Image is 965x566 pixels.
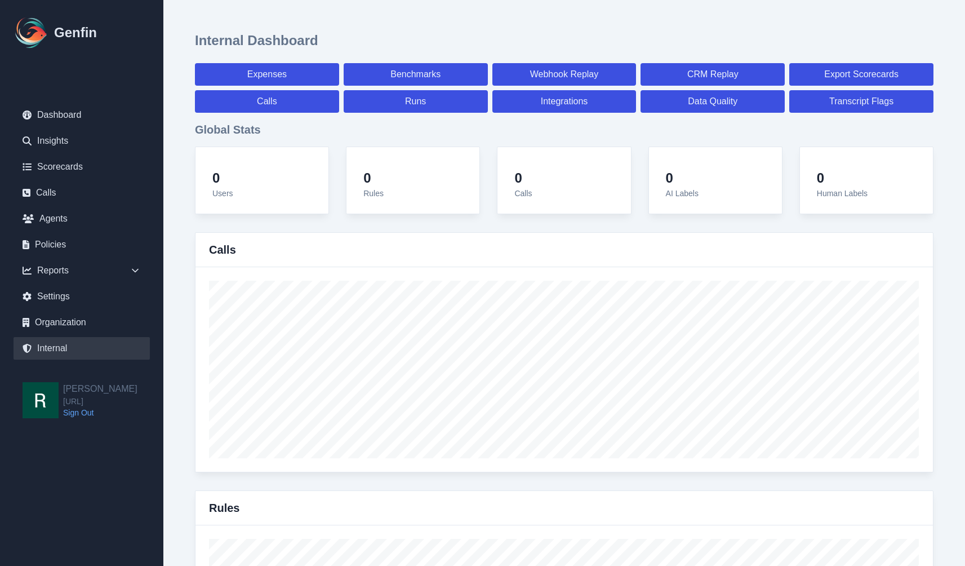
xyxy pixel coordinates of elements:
[14,207,150,230] a: Agents
[514,170,532,187] h4: 0
[789,63,933,86] a: Export Scorecards
[14,233,150,256] a: Policies
[14,337,150,360] a: Internal
[789,90,933,113] a: Transcript Flags
[209,242,236,258] h3: Calls
[492,90,637,113] a: Integrations
[195,122,933,138] h3: Global Stats
[641,90,785,113] a: Data Quality
[363,170,384,187] h4: 0
[514,189,532,198] span: Calls
[14,259,150,282] div: Reports
[14,15,50,51] img: Logo
[195,63,339,86] a: Expenses
[666,170,699,187] h4: 0
[666,189,699,198] span: AI Labels
[14,130,150,152] a: Insights
[23,382,59,418] img: Rob Kwok
[195,32,318,50] h1: Internal Dashboard
[344,63,488,86] a: Benchmarks
[14,156,150,178] a: Scorecards
[363,189,384,198] span: Rules
[641,63,785,86] a: CRM Replay
[212,170,233,187] h4: 0
[344,90,488,113] a: Runs
[195,90,339,113] a: Calls
[63,382,137,396] h2: [PERSON_NAME]
[212,189,233,198] span: Users
[14,311,150,334] a: Organization
[14,285,150,308] a: Settings
[54,24,97,42] h1: Genfin
[817,170,868,187] h4: 0
[817,189,868,198] span: Human Labels
[14,104,150,126] a: Dashboard
[209,500,239,516] h3: Rules
[492,63,637,86] a: Webhook Replay
[63,396,137,407] span: [URL]
[63,407,137,418] a: Sign Out
[14,182,150,204] a: Calls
